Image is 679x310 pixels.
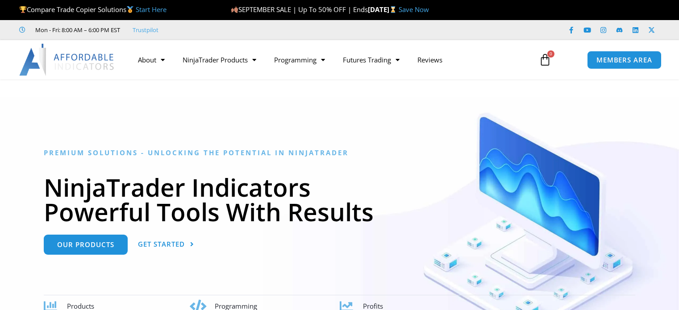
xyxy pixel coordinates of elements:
[19,5,167,14] span: Compare Trade Copier Solutions
[174,50,265,70] a: NinjaTrader Products
[334,50,408,70] a: Futures Trading
[129,50,530,70] nav: Menu
[138,235,194,255] a: Get Started
[136,5,167,14] a: Start Here
[408,50,451,70] a: Reviews
[129,50,174,70] a: About
[44,175,635,224] h1: NinjaTrader Indicators Powerful Tools With Results
[547,50,554,58] span: 0
[19,44,115,76] img: LogoAI | Affordable Indicators – NinjaTrader
[399,5,429,14] a: Save Now
[390,6,396,13] img: ⌛
[525,47,565,73] a: 0
[133,25,158,35] a: Trustpilot
[44,149,635,157] h6: Premium Solutions - Unlocking the Potential in NinjaTrader
[57,241,114,248] span: Our Products
[20,6,26,13] img: 🏆
[265,50,334,70] a: Programming
[587,51,662,69] a: MEMBERS AREA
[127,6,133,13] img: 🥇
[138,241,185,248] span: Get Started
[368,5,399,14] strong: [DATE]
[231,5,368,14] span: SEPTEMBER SALE | Up To 50% OFF | Ends
[231,6,238,13] img: 🍂
[33,25,120,35] span: Mon - Fri: 8:00 AM – 6:00 PM EST
[596,57,652,63] span: MEMBERS AREA
[44,235,128,255] a: Our Products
